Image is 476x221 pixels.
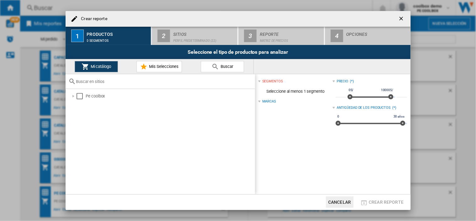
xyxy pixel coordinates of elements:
div: Antigüedad de los productos [337,105,391,110]
md-checkbox: Select [77,93,86,99]
button: 3 Reporte Matriz de precios [238,27,325,45]
div: Seleccione el tipo de productos para analizar [66,45,411,59]
h4: Crear reporte [78,16,107,22]
div: 4 [331,30,343,42]
div: Productos [87,29,149,36]
span: 30 años [393,114,405,119]
button: 2 Sitios Perfil predeterminado (22) [152,27,238,45]
button: Cancelar [326,196,354,208]
button: 1 Productos 0 segmentos [66,27,152,45]
button: Mi catálogo [75,61,118,72]
button: getI18NText('BUTTONS.CLOSE_DIALOG') [396,13,408,25]
div: 3 [244,30,257,42]
span: Mi catálogo [89,64,111,69]
div: Opciones [346,29,408,36]
div: 1 [71,30,84,42]
div: 2 [158,30,170,42]
div: Marcas [262,99,276,104]
button: 4 Opciones [325,27,411,45]
button: Crear reporte [359,196,406,208]
div: segmentos [262,79,283,84]
button: Buscar [201,61,244,72]
div: Perfil predeterminado (22) [173,36,235,42]
div: Pe coolbox [86,93,254,99]
span: 10000S/ [380,88,394,93]
input: Buscar en sitios [76,79,252,84]
ng-md-icon: getI18NText('BUTTONS.CLOSE_DIALOG') [398,15,406,23]
span: Crear reporte [369,200,404,205]
span: Mis Selecciones [147,64,179,69]
div: Reporte [260,29,322,36]
span: 0S/ [348,88,355,93]
div: 0 segmentos [87,36,149,42]
div: Sitios [173,29,235,36]
div: Precio [337,79,348,84]
div: Matriz de precios [260,36,322,42]
button: Mis Selecciones [136,61,182,72]
span: 0 [336,114,340,119]
span: Seleccione al menos 1 segmento [258,86,333,97]
span: Buscar [219,64,233,69]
